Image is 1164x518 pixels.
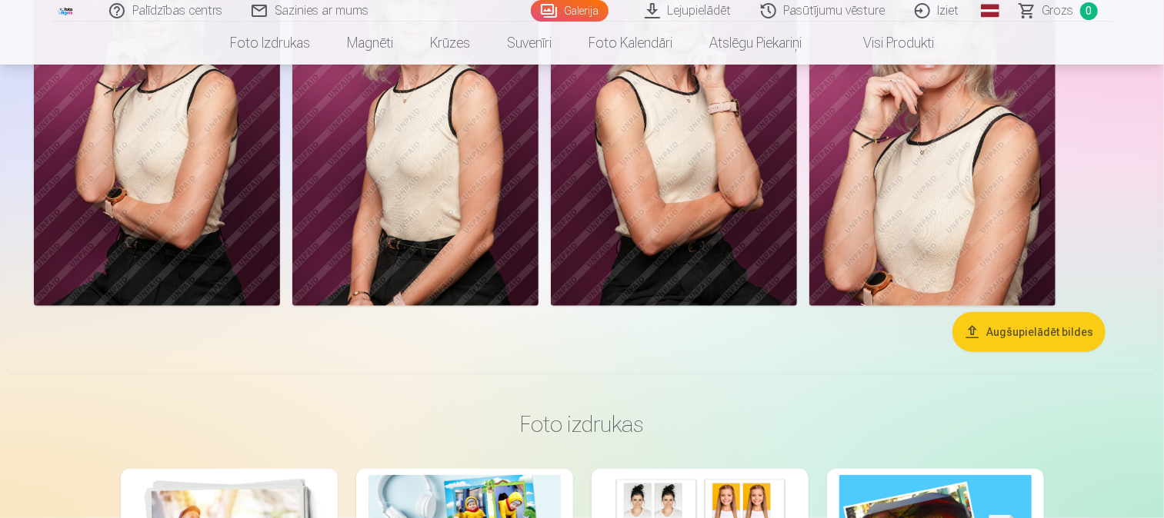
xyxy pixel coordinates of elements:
[133,410,1032,438] h3: Foto izdrukas
[1042,2,1074,20] span: Grozs
[691,22,820,65] a: Atslēgu piekariņi
[212,22,329,65] a: Foto izdrukas
[329,22,412,65] a: Magnēti
[412,22,489,65] a: Krūzes
[489,22,570,65] a: Suvenīri
[952,312,1106,352] button: Augšupielādēt bildes
[1080,2,1098,20] span: 0
[820,22,952,65] a: Visi produkti
[570,22,691,65] a: Foto kalendāri
[58,6,75,15] img: /fa1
